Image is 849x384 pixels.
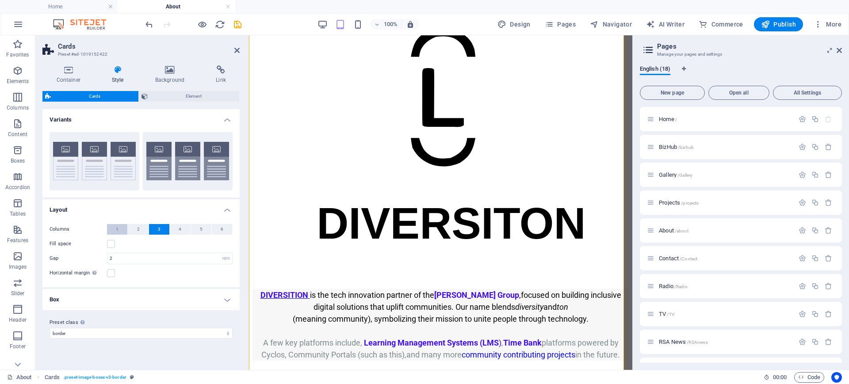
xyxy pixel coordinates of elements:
span: Publish [761,20,796,29]
div: Settings [799,338,806,346]
div: Design (Ctrl+Alt+Y) [494,17,534,31]
h6: Session time [764,372,787,383]
span: AI Writer [646,20,685,29]
button: 100% [370,19,402,30]
div: Gallery/Gallery [656,172,794,178]
button: 2 [128,224,148,235]
div: Settings [799,255,806,262]
h3: Preset #ed-1019152422 [58,50,222,58]
div: Remove [825,143,832,151]
span: /RSAnews [687,340,708,345]
p: Content [8,131,27,138]
button: Open all [708,86,769,100]
label: Columns [50,224,107,235]
p: Features [7,237,28,244]
button: Pages [541,17,579,31]
span: Element [150,91,237,102]
button: Navigator [586,17,635,31]
span: Click to select. Double-click to edit [45,372,60,383]
i: On resize automatically adjust zoom level to fit chosen device. [406,20,414,28]
i: Reload page [215,19,225,30]
span: Open all [712,90,765,95]
button: Design [494,17,534,31]
span: /TV [667,312,674,317]
div: Remove [825,171,832,179]
p: Header [9,316,27,323]
div: Settings [799,115,806,123]
span: 1 [116,224,119,235]
div: Settings [799,227,806,234]
span: Click to open page [659,199,699,206]
span: Click to open page [659,338,708,345]
span: Commerce [699,20,743,29]
button: More [810,17,845,31]
button: All Settings [773,86,842,100]
span: . preset-image-boxes-v3-border [63,372,126,383]
p: Boxes [11,157,25,164]
div: Settings [799,282,806,290]
div: Duplicate [811,115,819,123]
span: 2 [137,224,140,235]
div: Projects/projects [656,200,794,205]
span: Click to open page [659,116,677,122]
label: Preset class [50,317,233,328]
button: Click here to leave preview mode and continue editing [197,19,207,30]
div: Remove [825,199,832,206]
button: reload [214,19,225,30]
button: Element [139,91,240,102]
span: /Gallery [677,173,692,178]
p: Images [9,263,27,270]
h4: Style [98,65,141,84]
h4: About [118,2,235,11]
i: This element is a customizable preset [130,375,134,380]
h6: 100% [383,19,398,30]
div: Language Tabs [640,65,842,82]
span: Gallery [659,171,692,178]
span: Click to open page [659,255,697,262]
h4: Container [42,65,98,84]
button: 3 [149,224,169,235]
button: 6 [212,224,232,235]
span: /projects [681,201,699,205]
span: 3 [158,224,161,235]
p: Accordion [5,184,30,191]
span: More [814,20,841,29]
div: Duplicate [811,310,819,318]
h4: Box [42,289,240,310]
button: 5 [191,224,211,235]
div: TV/TV [656,311,794,317]
span: 6 [221,224,223,235]
i: Undo: Duplicate elements (Ctrl+Z) [144,19,154,30]
span: 4 [179,224,181,235]
h2: Pages [657,42,842,50]
p: Columns [7,104,29,111]
img: Editor Logo [51,19,117,30]
label: Fill space [50,239,107,249]
span: English (18) [640,64,670,76]
p: Elements [7,78,29,85]
button: 1 [107,224,127,235]
span: Code [798,372,820,383]
div: Duplicate [811,143,819,151]
div: The startpage cannot be deleted [825,115,832,123]
div: About/about [656,228,794,233]
span: /about [675,228,688,233]
div: Settings [799,199,806,206]
div: Radio/Radio [656,283,794,289]
button: Commerce [695,17,747,31]
button: 4 [170,224,190,235]
div: RSA News/RSAnews [656,339,794,345]
h4: Link [202,65,240,84]
span: Pages [545,20,576,29]
span: Design [497,20,531,29]
h4: Background [141,65,202,84]
div: Contact/Contact [656,255,794,261]
span: / [675,117,677,122]
i: Save (Ctrl+S) [233,19,243,30]
nav: breadcrumb [45,372,134,383]
div: Home/ [656,116,794,122]
p: Tables [10,210,26,217]
span: /Contact [680,256,697,261]
div: Settings [799,171,806,179]
div: Settings [799,310,806,318]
